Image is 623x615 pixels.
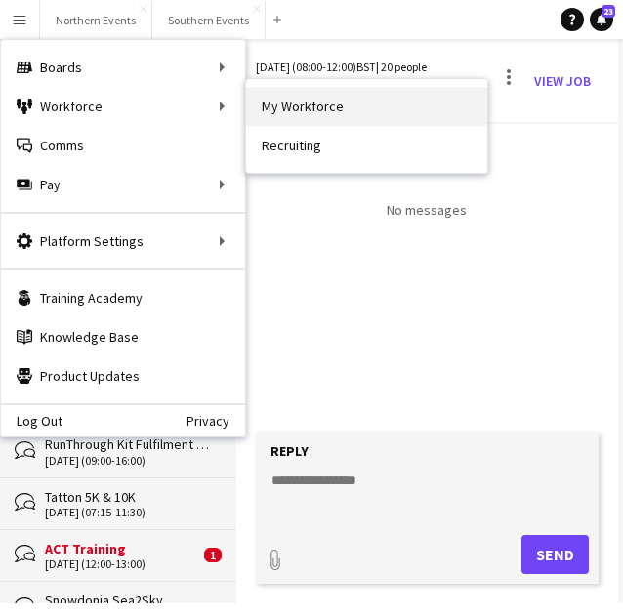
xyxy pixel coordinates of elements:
[526,65,599,97] a: View Job
[1,413,62,429] a: Log Out
[602,5,615,18] span: 23
[45,454,217,468] div: [DATE] (09:00-16:00)
[387,201,467,219] p: No messages
[256,59,427,76] div: [DATE] (08:00-12:00) | 20 people
[521,535,589,574] button: Send
[246,87,487,126] a: My Workforce
[1,48,245,87] div: Boards
[1,165,245,204] div: Pay
[1,356,245,395] a: Product Updates
[40,1,152,39] button: Northern Events
[45,488,217,506] div: Tatton 5K & 10K
[1,87,245,126] div: Workforce
[1,278,245,317] a: Training Academy
[45,592,217,609] div: Snowdonia Sea2Sky
[1,222,245,261] div: Platform Settings
[590,8,613,31] a: 23
[1,126,245,165] a: Comms
[45,540,199,557] div: ACT Training
[356,60,376,74] span: BST
[45,506,217,519] div: [DATE] (07:15-11:30)
[204,548,222,562] span: 1
[187,413,245,429] a: Privacy
[1,317,245,356] a: Knowledge Base
[45,557,199,571] div: [DATE] (12:00-13:00)
[270,442,309,460] label: Reply
[246,126,487,165] a: Recruiting
[45,435,217,453] div: RunThrough Kit Fulfilment Assistant
[152,1,266,39] button: Southern Events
